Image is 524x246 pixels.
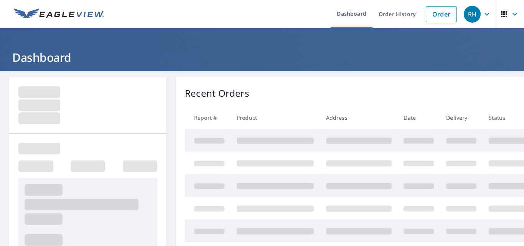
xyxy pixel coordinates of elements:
img: EV Logo [14,8,104,20]
p: Recent Orders [185,86,249,100]
th: Date [397,106,440,129]
th: Address [320,106,398,129]
th: Product [231,106,320,129]
th: Report # [185,106,231,129]
div: RH [464,6,481,23]
a: Order [426,6,457,22]
h1: Dashboard [9,50,515,65]
th: Delivery [440,106,483,129]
